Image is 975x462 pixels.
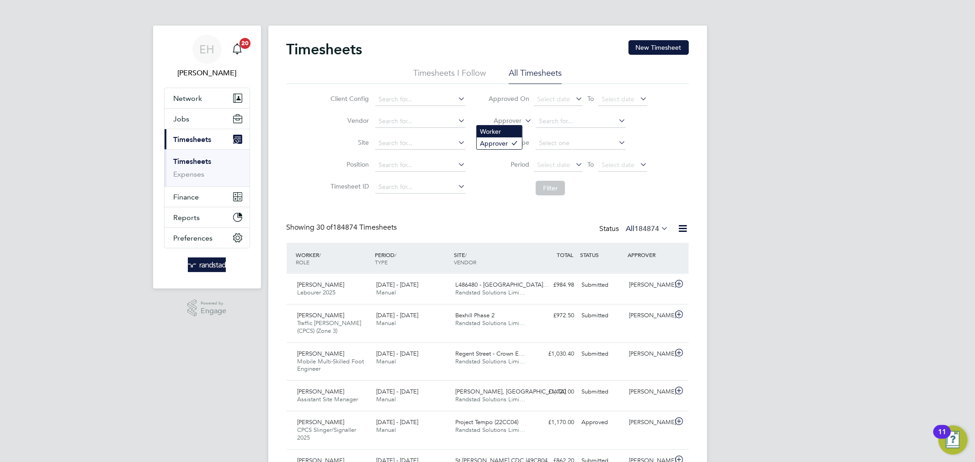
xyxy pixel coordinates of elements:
[174,157,212,166] a: Timesheets
[488,160,529,168] label: Period
[938,432,946,444] div: 11
[455,426,525,434] span: Randstad Solutions Limi…
[413,68,486,84] li: Timesheets I Follow
[153,26,261,289] nav: Main navigation
[201,307,226,315] span: Engage
[165,207,250,227] button: Reports
[188,257,226,272] img: randstad-logo-retina.png
[328,138,369,147] label: Site
[557,251,574,258] span: TOTAL
[174,115,190,123] span: Jobs
[165,149,250,186] div: Timesheets
[625,384,673,399] div: [PERSON_NAME]
[376,388,418,395] span: [DATE] - [DATE]
[578,278,626,293] div: Submitted
[531,346,578,362] div: £1,030.40
[317,223,333,232] span: 30 of
[376,395,396,403] span: Manual
[531,308,578,323] div: £972.50
[164,68,250,79] span: Emma Howells
[174,193,199,201] span: Finance
[537,161,570,169] span: Select date
[174,94,202,103] span: Network
[165,88,250,108] button: Network
[298,289,336,296] span: Labourer 2025
[164,257,250,272] a: Go to home page
[376,311,418,319] span: [DATE] - [DATE]
[199,43,214,55] span: EH
[287,40,362,58] h2: Timesheets
[531,278,578,293] div: £984.98
[509,68,562,84] li: All Timesheets
[455,289,525,296] span: Randstad Solutions Limi…
[287,223,399,232] div: Showing
[536,137,626,150] input: Select one
[488,94,529,103] label: Approved On
[585,93,597,105] span: To
[174,234,213,242] span: Preferences
[625,247,673,263] div: APPROVER
[625,415,673,430] div: [PERSON_NAME]
[373,247,452,270] div: PERIOD
[578,308,626,323] div: Submitted
[455,388,566,395] span: [PERSON_NAME], [GEOGRAPHIC_DATA]
[578,415,626,430] div: Approved
[455,418,518,426] span: Project Tempo (22CC04)
[165,228,250,248] button: Preferences
[187,299,226,317] a: Powered byEngage
[635,224,660,233] span: 184874
[165,187,250,207] button: Finance
[455,281,549,289] span: L486480 - [GEOGRAPHIC_DATA]…
[452,247,531,270] div: SITE
[376,350,418,357] span: [DATE] - [DATE]
[625,278,673,293] div: [PERSON_NAME]
[376,289,396,296] span: Manual
[375,137,465,150] input: Search for...
[174,213,200,222] span: Reports
[294,247,373,270] div: WORKER
[376,357,396,365] span: Manual
[328,182,369,190] label: Timesheet ID
[626,224,669,233] label: All
[328,160,369,168] label: Position
[165,129,250,149] button: Timesheets
[578,346,626,362] div: Submitted
[938,425,968,455] button: Open Resource Center, 11 new notifications
[455,311,495,319] span: Bexhill Phase 2
[240,38,250,49] span: 20
[376,426,396,434] span: Manual
[375,93,465,106] input: Search for...
[480,116,522,126] label: Approver
[376,418,418,426] span: [DATE] - [DATE]
[375,258,388,266] span: TYPE
[375,115,465,128] input: Search for...
[298,357,364,373] span: Mobile Multi-Skilled Foot Engineer
[317,223,397,232] span: 184874 Timesheets
[455,395,525,403] span: Randstad Solutions Limi…
[174,135,212,144] span: Timesheets
[585,158,597,170] span: To
[298,319,362,335] span: Traffic [PERSON_NAME] (CPCS) (Zone 3)
[394,251,396,258] span: /
[296,258,310,266] span: ROLE
[454,258,476,266] span: VENDOR
[165,109,250,129] button: Jobs
[600,223,671,236] div: Status
[376,281,418,289] span: [DATE] - [DATE]
[625,308,673,323] div: [PERSON_NAME]
[320,251,321,258] span: /
[298,281,345,289] span: [PERSON_NAME]
[298,426,357,441] span: CPCS Slinger/Signaller 2025
[164,35,250,79] a: EH[PERSON_NAME]
[602,95,634,103] span: Select date
[531,415,578,430] div: £1,170.00
[465,251,467,258] span: /
[298,311,345,319] span: [PERSON_NAME]
[536,115,626,128] input: Search for...
[298,418,345,426] span: [PERSON_NAME]
[625,346,673,362] div: [PERSON_NAME]
[536,181,565,195] button: Filter
[298,388,345,395] span: [PERSON_NAME]
[375,181,465,194] input: Search for...
[328,94,369,103] label: Client Config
